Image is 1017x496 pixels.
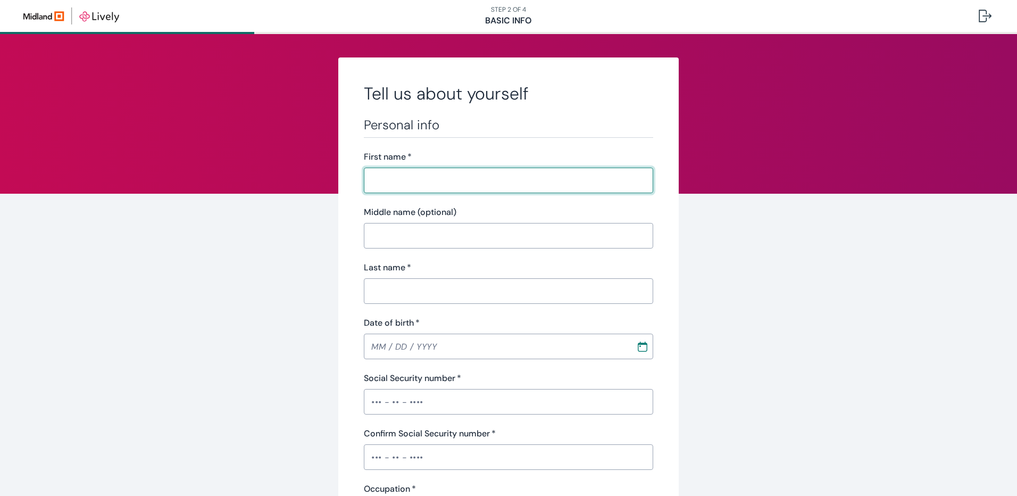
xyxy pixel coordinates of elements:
button: Log out [970,3,1000,29]
h2: Tell us about yourself [364,83,653,104]
label: Middle name (optional) [364,206,456,219]
h3: Personal info [364,117,653,133]
svg: Calendar [637,341,648,352]
label: Last name [364,261,411,274]
input: MM / DD / YYYY [364,336,629,357]
button: Choose date [633,337,652,356]
input: ••• - •• - •••• [364,447,653,468]
label: Social Security number [364,372,461,385]
label: First name [364,151,412,163]
img: Lively [23,7,119,24]
label: Occupation [364,483,416,495]
input: ••• - •• - •••• [364,391,653,412]
label: Confirm Social Security number [364,427,496,440]
label: Date of birth [364,317,420,329]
